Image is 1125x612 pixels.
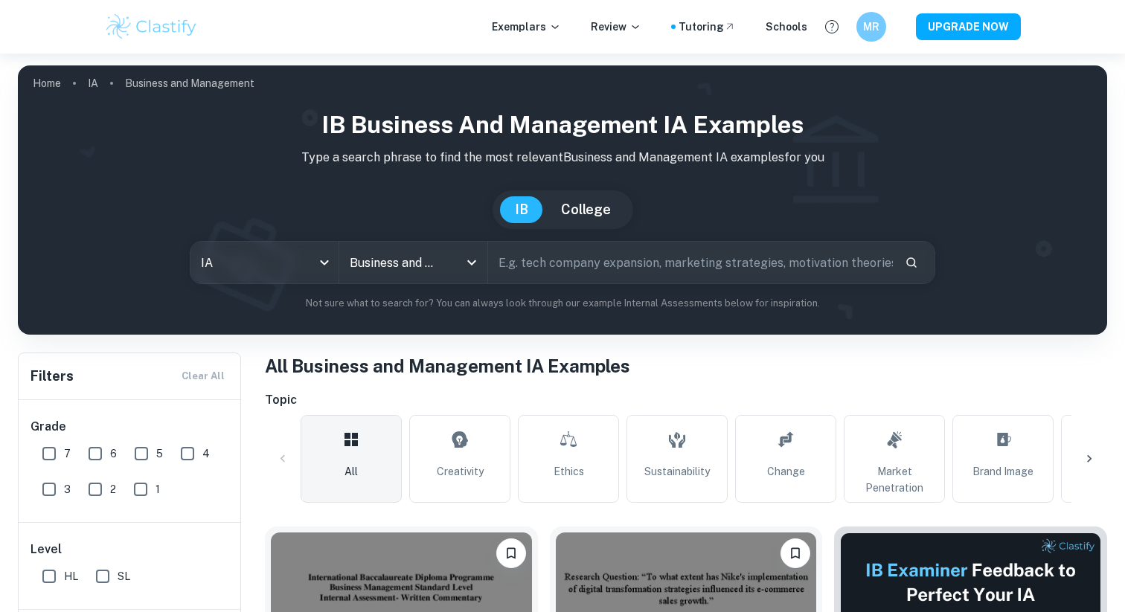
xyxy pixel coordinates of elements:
button: College [546,196,626,223]
span: 7 [64,445,71,462]
h6: Topic [265,391,1107,409]
p: Not sure what to search for? You can always look through our example Internal Assessments below f... [30,296,1095,311]
span: 1 [156,481,160,497]
input: E.g. tech company expansion, marketing strategies, motivation theories... [488,242,893,283]
span: Creativity [437,463,484,480]
button: IB [500,196,543,223]
span: SL [118,568,130,584]
button: Open [461,252,482,273]
button: Help and Feedback [819,14,844,39]
h1: IB Business and Management IA examples [30,107,1095,143]
h6: Level [31,541,230,558]
span: Brand Image [972,463,1033,480]
span: 5 [156,445,163,462]
a: Tutoring [679,19,736,35]
p: Exemplars [492,19,561,35]
span: 4 [202,445,210,462]
h6: Grade [31,418,230,436]
span: 3 [64,481,71,497]
button: UPGRADE NOW [916,13,1021,40]
img: Clastify logo [104,12,199,42]
button: Bookmark [781,538,810,568]
span: Market Penetration [850,463,938,496]
img: profile cover [18,65,1107,335]
button: Search [899,250,924,275]
a: IA [88,73,98,94]
span: Sustainability [644,463,710,480]
span: Ethics [554,463,584,480]
h6: Filters [31,366,74,387]
h1: All Business and Management IA Examples [265,352,1107,379]
span: All [344,463,358,480]
p: Business and Management [125,75,254,91]
button: MR [856,12,886,42]
button: Bookmark [496,538,526,568]
h6: MR [863,19,880,35]
div: IA [190,242,339,283]
p: Review [591,19,641,35]
a: Schools [766,19,807,35]
span: Change [767,463,805,480]
span: 6 [110,445,117,462]
p: Type a search phrase to find the most relevant Business and Management IA examples for you [30,149,1095,167]
span: 2 [110,481,116,497]
span: HL [64,568,78,584]
a: Home [33,73,61,94]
